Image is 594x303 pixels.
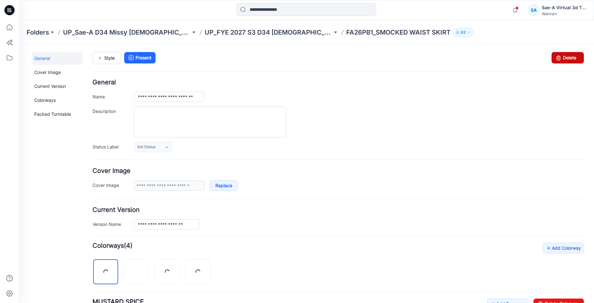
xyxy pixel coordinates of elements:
a: Replace [191,136,219,147]
label: Status Label [73,99,108,106]
h4: Current Version [73,162,565,168]
a: Add Colorway [524,198,565,209]
a: Delete Colorway [514,254,565,264]
label: Version Name [73,176,108,183]
div: SA [528,4,539,16]
label: Description [73,63,108,70]
strong: Colorways [73,197,105,205]
span: Set Status [118,99,137,106]
a: UP_FYE 2027 S3 D34 [DEMOGRAPHIC_DATA] Dresses [205,28,332,37]
button: 62 [453,28,474,37]
h4: Cover Image [73,123,565,129]
iframe: edit-style [19,44,594,303]
p: 62 [461,29,466,36]
a: UP_Sae-A D34 Missy [DEMOGRAPHIC_DATA] Dresses [63,28,191,37]
p: FA26PB1_SMOCKED WAIST SKIRT [346,28,450,37]
a: Folders [27,28,49,37]
span: (4) [105,197,113,205]
label: Name [73,49,108,56]
div: Walmart [542,11,586,16]
div: Sae-A Virtual 3d Team [542,4,586,11]
label: Cover Image [73,137,108,144]
a: Set Status [115,97,153,108]
a: Add Resource [468,254,509,265]
span: MUSTARD SPICE [73,254,125,261]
